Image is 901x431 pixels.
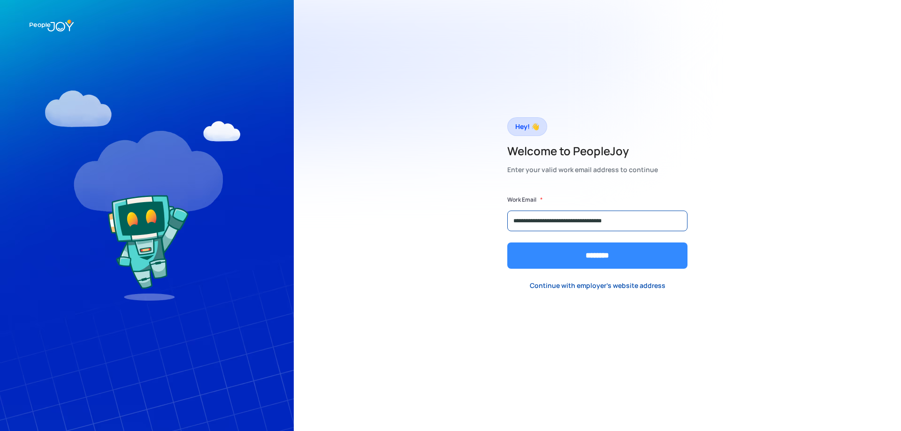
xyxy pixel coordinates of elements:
[522,276,673,295] a: Continue with employer's website address
[530,281,665,290] div: Continue with employer's website address
[507,195,536,204] label: Work Email
[515,120,539,133] div: Hey! 👋
[507,144,658,159] h2: Welcome to PeopleJoy
[507,163,658,176] div: Enter your valid work email address to continue
[507,195,687,269] form: Form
